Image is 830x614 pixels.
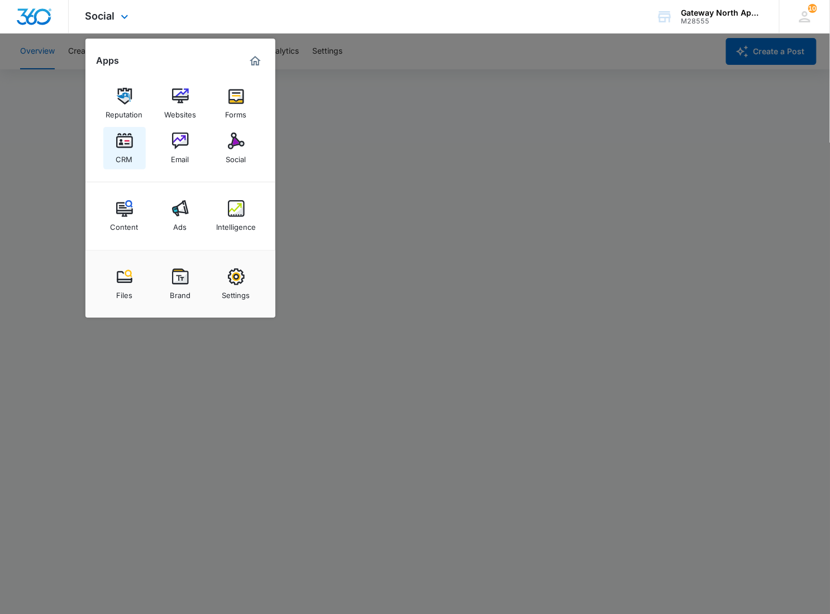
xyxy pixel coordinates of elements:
[103,263,146,305] a: Files
[116,285,132,300] div: Files
[85,10,115,22] span: Social
[808,4,817,13] div: notifications count
[226,149,246,164] div: Social
[159,195,202,237] a: Ads
[106,105,143,119] div: Reputation
[215,195,257,237] a: Intelligence
[222,285,250,300] div: Settings
[164,105,196,119] div: Websites
[159,82,202,125] a: Websites
[174,217,187,232] div: Ads
[681,8,763,17] div: account name
[170,285,190,300] div: Brand
[159,127,202,169] a: Email
[171,149,189,164] div: Email
[808,4,817,13] span: 105
[111,217,139,232] div: Content
[215,82,257,125] a: Forms
[226,105,247,119] div: Forms
[103,195,146,237] a: Content
[97,55,120,66] h2: Apps
[215,263,257,305] a: Settings
[215,127,257,169] a: Social
[116,149,133,164] div: CRM
[681,17,763,25] div: account id
[103,82,146,125] a: Reputation
[159,263,202,305] a: Brand
[103,127,146,169] a: CRM
[246,52,264,70] a: Marketing 360® Dashboard
[216,217,256,232] div: Intelligence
